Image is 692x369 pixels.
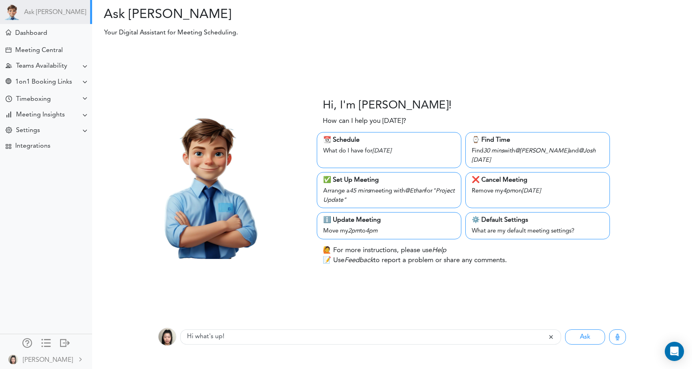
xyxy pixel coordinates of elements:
div: ℹ️ Update Meeting [323,215,455,225]
div: Time Your Goals [6,96,12,103]
div: Share Meeting Link [6,78,11,86]
div: Integrations [15,142,50,150]
i: Help [432,247,446,254]
a: Manage Members and Externals [22,338,32,349]
img: Theo.png [131,106,284,259]
i: @[PERSON_NAME] [515,148,569,154]
div: Settings [16,127,40,134]
div: TEAMCAL AI Workflow Apps [6,144,11,149]
i: "Project Update" [323,188,455,203]
div: Teams Availability [16,62,67,70]
div: Manage Members and Externals [22,338,32,346]
div: ⚙️ Default Settings [472,215,603,225]
h2: Ask [PERSON_NAME] [98,7,386,22]
i: [DATE] [522,188,541,194]
i: [DATE] [372,148,391,154]
div: [PERSON_NAME] [23,355,73,365]
div: Remove my on [472,185,603,196]
div: Dashboard [15,30,47,37]
i: @Ethan [405,188,425,194]
div: Show only icons [41,338,51,346]
div: Find with and [472,145,603,165]
div: 1on1 Booking Links [15,78,72,86]
div: ⌚️ Find Time [472,135,603,145]
p: 📝 Use to report a problem or share any comments. [323,255,507,266]
div: Log out [60,338,70,346]
i: 2pm [348,228,360,234]
p: How can I help you [DATE]? [323,116,406,126]
div: Move my to [323,225,455,236]
i: 45 mins [350,188,370,194]
div: Open Intercom Messenger [665,342,684,361]
i: @Josh [579,148,595,154]
div: Timeboxing [16,96,51,103]
div: What are my default meeting settings? [472,225,603,236]
i: Feedback [344,257,373,264]
div: ❌ Cancel Meeting [472,175,603,185]
div: ✅ Set Up Meeting [323,175,455,185]
div: Meeting Central [15,47,63,54]
img: 9k= [8,355,18,364]
a: Change side menu [41,338,51,349]
i: 30 mins [483,148,504,154]
div: Meeting Dashboard [6,30,11,35]
div: 📆 Schedule [323,135,455,145]
a: [PERSON_NAME] [1,350,91,368]
i: [DATE] [472,157,491,163]
div: Meeting Insights [16,111,65,119]
p: 🙋 For more instructions, please use [323,245,446,256]
img: 9k= [158,328,176,346]
div: What do I have for [323,145,455,156]
p: Your Digital Assistant for Meeting Scheduling. [99,28,519,38]
button: Ask [565,329,605,345]
div: Arrange a meeting with for [323,185,455,205]
div: Create Meeting [6,47,11,53]
img: Powered by TEAMCAL AI [4,4,20,20]
h3: Hi, I'm [PERSON_NAME]! [323,99,452,113]
i: 4pm [366,228,378,234]
a: Ask [PERSON_NAME] [24,9,86,16]
i: 4pm [503,188,515,194]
